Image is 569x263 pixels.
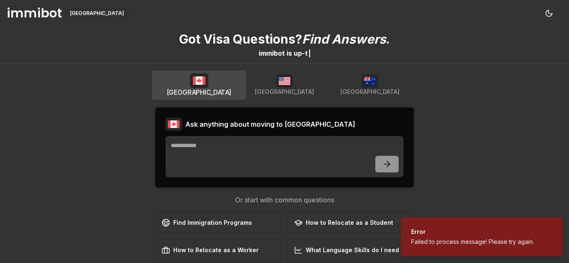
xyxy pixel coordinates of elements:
[294,219,393,227] div: How to Relocate as a Student
[294,49,308,57] span: u p - t
[65,9,129,18] div: [GEOGRAPHIC_DATA]
[7,6,62,21] h1: immibot
[411,228,534,236] div: Error
[340,88,399,96] span: [GEOGRAPHIC_DATA]
[155,195,414,205] h3: Or start with common questions
[190,73,208,88] img: Canada flag
[162,246,259,254] div: How to Relocate as a Worker
[167,88,232,97] span: [GEOGRAPHIC_DATA]
[259,48,292,58] div: immibot is
[179,32,390,47] p: Got Visa Questions? .
[185,119,355,129] h2: Ask anything about moving to [GEOGRAPHIC_DATA]
[255,88,314,96] span: [GEOGRAPHIC_DATA]
[165,118,182,131] img: Canada flag
[287,211,414,234] button: How to Relocate as a Student
[276,74,293,88] img: USA flag
[294,246,399,254] div: What Language Skills do I need
[302,32,386,47] span: Find Answers
[287,239,414,261] button: What Language Skills do I need
[155,239,282,261] button: How to Relocate as a Worker
[162,219,252,227] div: Find Immigration Programs
[362,74,378,88] img: Australia flag
[411,238,534,246] div: Failed to process message! Please try again.
[155,211,282,234] button: Find Immigration Programs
